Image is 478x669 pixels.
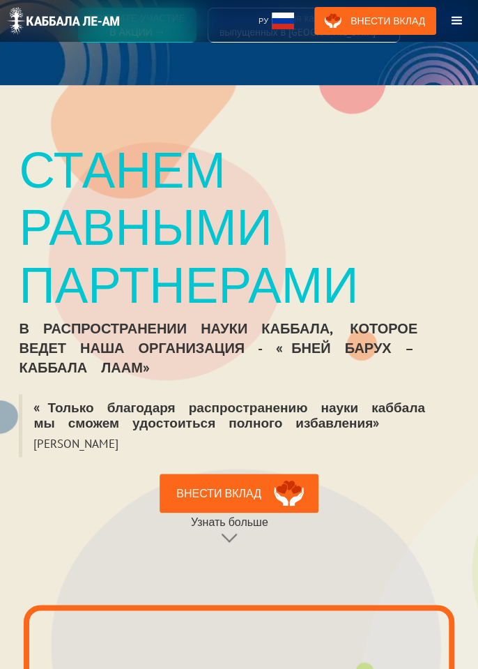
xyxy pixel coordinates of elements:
a: Внести Вклад [314,7,436,35]
div: Узнать больше [191,515,268,529]
div: Станем равными партнерами [19,141,458,313]
div: Ру [247,6,309,36]
div: в распространении науки каббала, которое ведет наша организация - «Бней Барух – Каббала лаАм» [19,319,458,377]
blockquote: [PERSON_NAME] [19,436,129,457]
blockquote: «Только благодаря распространению науки каббала мы сможем удостоиться полного избавления» [19,394,458,436]
div: Ру [259,14,268,28]
a: Узнать больше [191,513,268,552]
a: Внести вклад [160,474,318,513]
